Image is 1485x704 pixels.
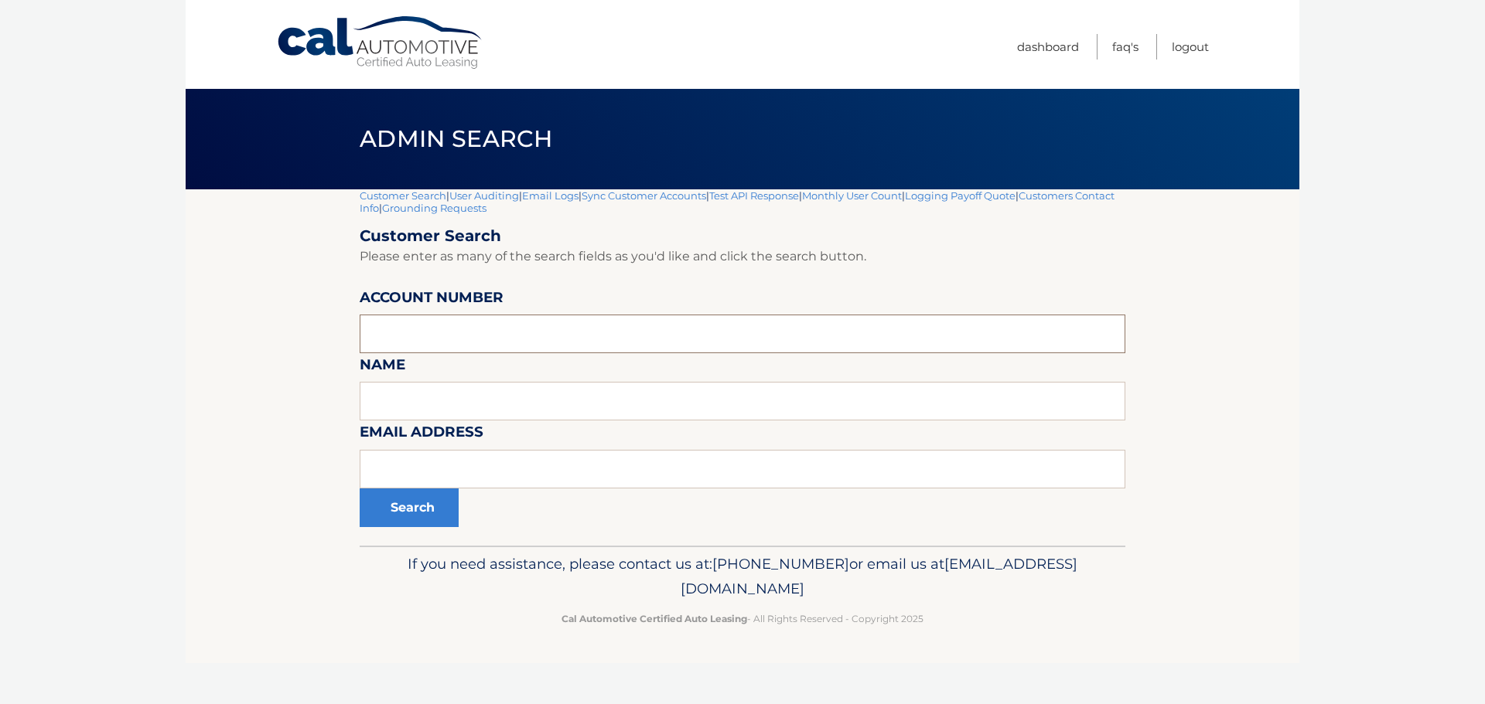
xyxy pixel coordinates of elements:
[360,353,405,382] label: Name
[522,189,579,202] a: Email Logs
[1172,34,1209,60] a: Logout
[360,189,1115,214] a: Customers Contact Info
[360,124,552,153] span: Admin Search
[712,555,849,573] span: [PHONE_NUMBER]
[905,189,1016,202] a: Logging Payoff Quote
[370,610,1115,627] p: - All Rights Reserved - Copyright 2025
[360,189,1125,546] div: | | | | | | | |
[360,189,446,202] a: Customer Search
[1017,34,1079,60] a: Dashboard
[382,202,486,214] a: Grounding Requests
[582,189,706,202] a: Sync Customer Accounts
[360,420,483,449] label: Email Address
[276,15,485,70] a: Cal Automotive
[802,189,902,202] a: Monthly User Count
[360,286,504,315] label: Account Number
[449,189,519,202] a: User Auditing
[562,613,747,624] strong: Cal Automotive Certified Auto Leasing
[709,189,799,202] a: Test API Response
[360,226,1125,246] h2: Customer Search
[360,246,1125,267] p: Please enter as many of the search fields as you'd like and click the search button.
[1112,34,1138,60] a: FAQ's
[370,552,1115,601] p: If you need assistance, please contact us at: or email us at
[360,488,459,527] button: Search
